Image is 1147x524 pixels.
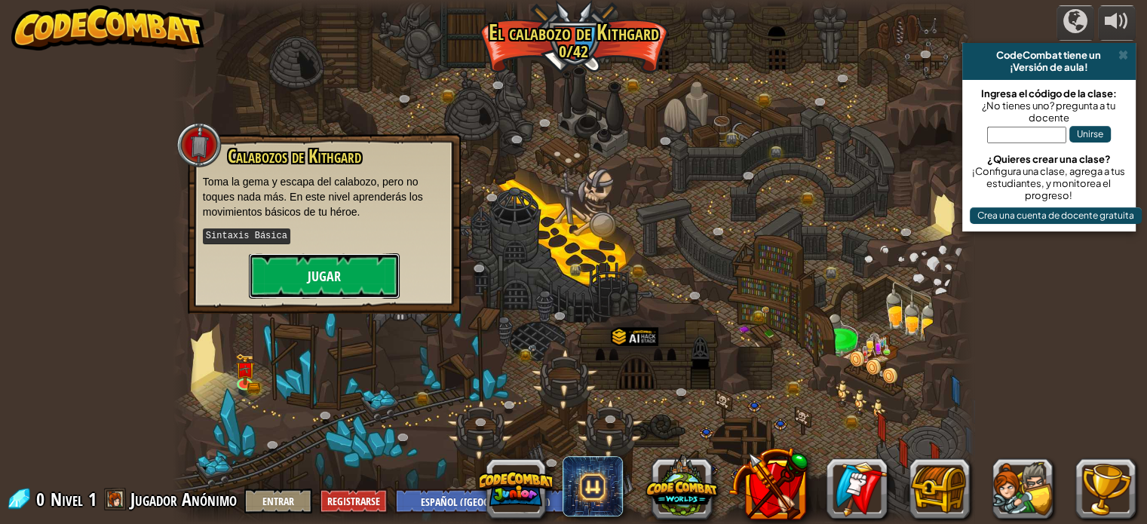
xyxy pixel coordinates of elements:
[968,49,1130,61] div: CodeCombat tiene un
[1069,126,1111,142] button: Unirse
[761,306,770,313] img: portrait.png
[88,487,97,511] span: 1
[970,165,1128,201] div: ¡Configura una clase, agrega a tus estudiantes, y monitorea el progreso!
[249,253,400,299] button: Jugar
[968,61,1130,73] div: ¡Versión de aula!
[527,345,536,351] img: portrait.png
[970,100,1128,124] div: ¿No tienes uno? pregunta a tu docente
[970,87,1128,100] div: Ingresa el código de la clase:
[36,487,49,511] span: 0
[239,366,250,374] img: portrait.png
[970,207,1142,224] button: Crea una cuenta de docente gratuita
[320,489,388,513] button: Registrarse
[203,228,290,244] kbd: Sintaxis Básica
[235,354,255,386] img: level-banner-unlock.png
[228,143,361,169] span: Calabozos de Kithgard
[203,174,446,219] p: Toma la gema y escapa del calabozo, pero no toques nada más. En este nivel aprenderás los movimie...
[970,153,1128,165] div: ¿Quieres crear una clase?
[11,5,204,51] img: CodeCombat - Learn how to code by playing a game
[1098,5,1136,41] button: Ajustar el volúmen
[244,489,312,513] button: Entrar
[1057,5,1094,41] button: Campañas
[51,487,83,512] span: Nivel
[130,487,237,511] span: Jugador Anónimo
